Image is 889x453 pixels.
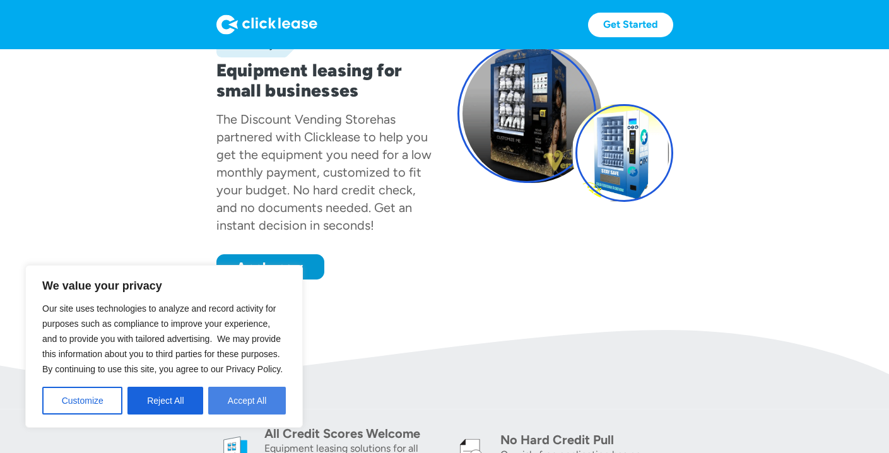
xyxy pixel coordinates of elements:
div: All Credit Scores Welcome [264,425,437,442]
button: Accept All [208,387,286,415]
h1: Equipment leasing for small businesses [216,60,432,100]
div: has partnered with Clicklease to help you get the equipment you need for a low monthly payment, c... [216,112,432,233]
p: We value your privacy [42,278,286,293]
div: No Hard Credit Pull [500,431,673,449]
a: Apply now [216,254,324,279]
button: Customize [42,387,122,415]
span: Our site uses technologies to analyze and record activity for purposes such as compliance to impr... [42,303,283,374]
div: The Discount Vending Store [216,112,377,127]
button: Reject All [127,387,203,415]
div: We value your privacy [25,265,303,428]
a: Get Started [588,13,673,37]
img: Logo [216,15,317,35]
